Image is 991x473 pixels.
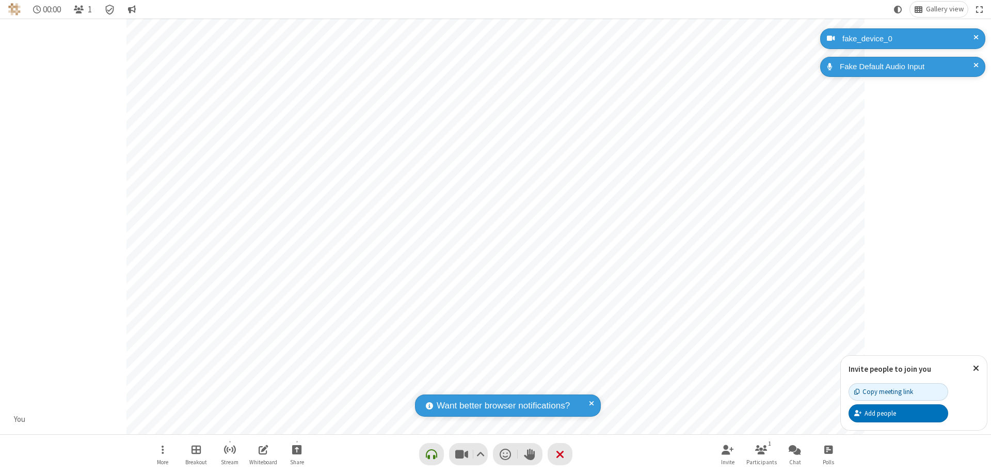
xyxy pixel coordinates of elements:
[721,459,734,465] span: Invite
[779,439,810,469] button: Open chat
[926,5,964,13] span: Gallery view
[221,459,238,465] span: Stream
[43,5,61,14] span: 00:00
[789,459,801,465] span: Chat
[823,459,834,465] span: Polls
[249,459,277,465] span: Whiteboard
[518,443,542,465] button: Raise hand
[157,459,168,465] span: More
[473,443,487,465] button: Video setting
[290,459,304,465] span: Share
[437,399,570,413] span: Want better browser notifications?
[214,439,245,469] button: Start streaming
[849,383,948,401] button: Copy meeting link
[123,2,140,17] button: Conversation
[910,2,968,17] button: Change layout
[8,3,21,15] img: QA Selenium DO NOT DELETE OR CHANGE
[813,439,844,469] button: Open poll
[849,404,948,422] button: Add people
[548,443,572,465] button: End or leave meeting
[185,459,207,465] span: Breakout
[69,2,96,17] button: Open participant list
[29,2,66,17] div: Timer
[972,2,987,17] button: Fullscreen
[746,439,777,469] button: Open participant list
[854,387,913,397] div: Copy meeting link
[181,439,212,469] button: Manage Breakout Rooms
[248,439,279,469] button: Open shared whiteboard
[10,414,29,425] div: You
[712,439,743,469] button: Invite participants (⌘+Shift+I)
[419,443,444,465] button: Connect your audio
[839,33,978,45] div: fake_device_0
[965,356,987,381] button: Close popover
[100,2,120,17] div: Meeting details Encryption enabled
[449,443,488,465] button: Stop video (⌘+Shift+V)
[890,2,906,17] button: Using system theme
[765,439,774,448] div: 1
[836,61,978,73] div: Fake Default Audio Input
[746,459,777,465] span: Participants
[88,5,92,14] span: 1
[849,364,931,374] label: Invite people to join you
[281,439,312,469] button: Start sharing
[147,439,178,469] button: Open menu
[493,443,518,465] button: Send a reaction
